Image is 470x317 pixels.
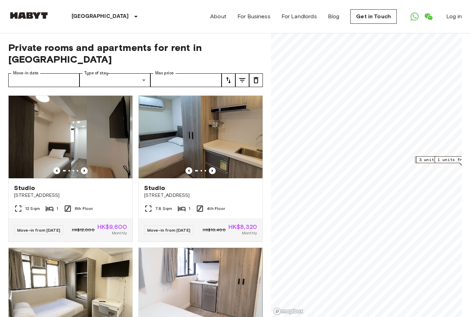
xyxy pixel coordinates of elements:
input: Choose date [8,73,79,87]
span: 1 [189,205,190,212]
span: Monthly [112,230,127,236]
span: Move-in from [DATE] [147,228,190,233]
a: Mapbox logo [273,307,303,315]
button: Previous image [53,167,60,174]
button: Previous image [185,167,192,174]
img: Marketing picture of unit HK-01-067-024-01 [139,96,263,178]
a: Get in Touch [350,9,397,24]
span: Move-in from [DATE] [17,228,60,233]
button: tune [235,73,249,87]
span: HK$10,400 [203,227,225,233]
p: [GEOGRAPHIC_DATA] [72,12,129,21]
span: HK$9,600 [97,224,127,230]
span: 12 Sqm [25,205,40,212]
span: [STREET_ADDRESS] [14,192,127,199]
a: Marketing picture of unit HK-01-067-028-01Previous imagePrevious imageStudio[STREET_ADDRESS]12 Sq... [8,95,133,242]
label: Max price [155,70,174,76]
span: 7.8 Sqm [155,205,172,212]
button: Previous image [81,167,88,174]
img: Habyt [8,12,50,19]
span: 1 [56,205,58,212]
span: Studio [144,184,165,192]
span: Private rooms and apartments for rent in [GEOGRAPHIC_DATA] [8,42,263,65]
a: Marketing picture of unit HK-01-067-024-01Previous imagePrevious imageStudio[STREET_ADDRESS]7.8 S... [138,95,263,242]
button: tune [222,73,235,87]
span: 4th Floor [207,205,225,212]
a: Blog [328,12,340,21]
a: For Landlords [281,12,317,21]
img: Marketing picture of unit HK-01-067-028-01 [9,96,132,178]
a: Log in [446,12,462,21]
span: 6th Floor [75,205,93,212]
button: Previous image [209,167,216,174]
label: Type of stay [84,70,108,76]
a: Open WhatsApp [408,10,421,23]
span: HK$12,000 [72,227,94,233]
a: Open WeChat [421,10,435,23]
a: About [210,12,226,21]
span: [STREET_ADDRESS] [144,192,257,199]
span: HK$8,320 [228,224,257,230]
span: Monthly [242,230,257,236]
label: Move-in date [13,70,39,76]
span: Studio [14,184,35,192]
button: tune [249,73,263,87]
a: For Business [237,12,270,21]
